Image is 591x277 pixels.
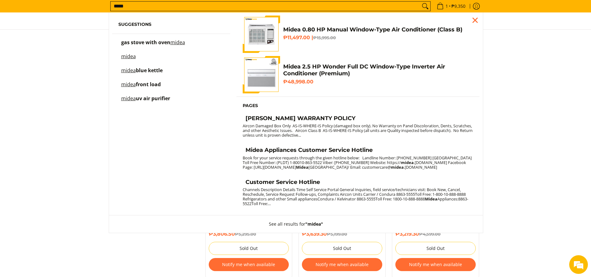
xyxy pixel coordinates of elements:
img: Midea 0.80 HP Manual Window-Type Air Conditioner (Class B) [243,16,280,53]
span: • [435,3,467,10]
span: blue kettle [136,67,163,74]
h4: Customer Service Hotline [245,179,320,186]
a: midea blue kettle [118,68,224,79]
del: ₱5,295.00 [235,232,256,237]
p: midea uv air purifier [121,96,170,107]
p: midea front load [121,82,161,93]
p: midea [121,54,136,65]
h6: ₱48,998.00 [283,79,473,85]
mark: midea [121,67,136,74]
strong: midea [391,164,404,170]
strong: Midea [296,164,308,170]
a: gas stove with oven midea [118,40,224,51]
mark: midea [170,39,185,46]
strong: "midea" [305,221,323,227]
h4: [PERSON_NAME] WARRANTY POLICY [245,115,355,122]
h4: Midea 2.5 HP Wonder Full DC Window-Type Inverter Air Conditioner (Premium) [283,63,473,77]
button: See all results for"midea" [263,215,329,233]
button: Notify me when available [302,258,382,271]
small: Aircon Damaged Box Only AS-IS-WHERE-IS Policy (damaged box only). No Warranty on Panel Discolorat... [243,123,473,138]
h6: ₱3,806.50 [209,231,289,237]
p: midea blue kettle [121,68,163,79]
span: uv air purifier [136,95,170,102]
button: Sold Out [302,242,382,255]
h6: Pages [243,103,473,109]
h4: Midea Appliances Customer Service Hotline [245,147,373,154]
a: Midea Appliances Customer Service Hotline [243,147,473,155]
strong: midea [401,160,414,165]
mark: midea [121,81,136,88]
a: https://mangkosme.com/products/midea-wonder-2-5hp-window-type-inverter-aircon-premium Midea 2.5 H... [243,56,473,93]
del: ₱4,599.00 [419,232,441,237]
img: https://mangkosme.com/products/midea-wonder-2-5hp-window-type-inverter-aircon-premium [243,56,280,93]
p: gas stove with oven midea [121,40,185,51]
h6: ₱3,639.30 [302,231,382,237]
button: Sold Out [395,242,476,255]
button: Notify me when available [209,258,289,271]
div: Chat with us now [32,35,105,43]
h6: ₱3,219.30 [395,231,476,237]
mark: midea [121,95,136,102]
small: Book for your service requests through the given hotline below: Landline Number: [PHONE_NUMBER] [... [243,155,472,170]
div: Close pop up [470,16,480,25]
span: ₱9,350 [450,4,466,8]
div: Minimize live chat window [102,3,117,18]
mark: midea [121,53,136,60]
a: midea front load [118,82,224,93]
strong: Midea [425,196,437,202]
textarea: Type your message and hit 'Enter' [3,170,119,192]
button: Sold Out [209,242,289,255]
span: We're online! [36,78,86,141]
del: ₱15,995.00 [313,35,336,40]
a: Customer Service Hotline [243,179,473,187]
span: gas stove with oven [121,39,170,46]
span: 1 [445,4,449,8]
h4: Midea 0.80 HP Manual Window-Type Air Conditioner (Class B) [283,26,473,33]
a: [PERSON_NAME] WARRANTY POLICY [243,115,473,124]
a: midea uv air purifier [118,96,224,107]
button: Notify me when available [395,258,476,271]
h6: Suggestions [118,22,224,27]
a: Midea 0.80 HP Manual Window-Type Air Conditioner (Class B) Midea 0.80 HP Manual Window-Type Air C... [243,16,473,53]
span: front load [136,81,161,88]
button: Search [420,2,430,11]
h6: ₱11,497.00 | [283,35,473,41]
del: ₱5,199.00 [327,232,347,237]
a: midea [118,54,224,65]
small: Channels Description Details Time Self Service Portal General Inquiries, field service/technician... [243,187,468,206]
